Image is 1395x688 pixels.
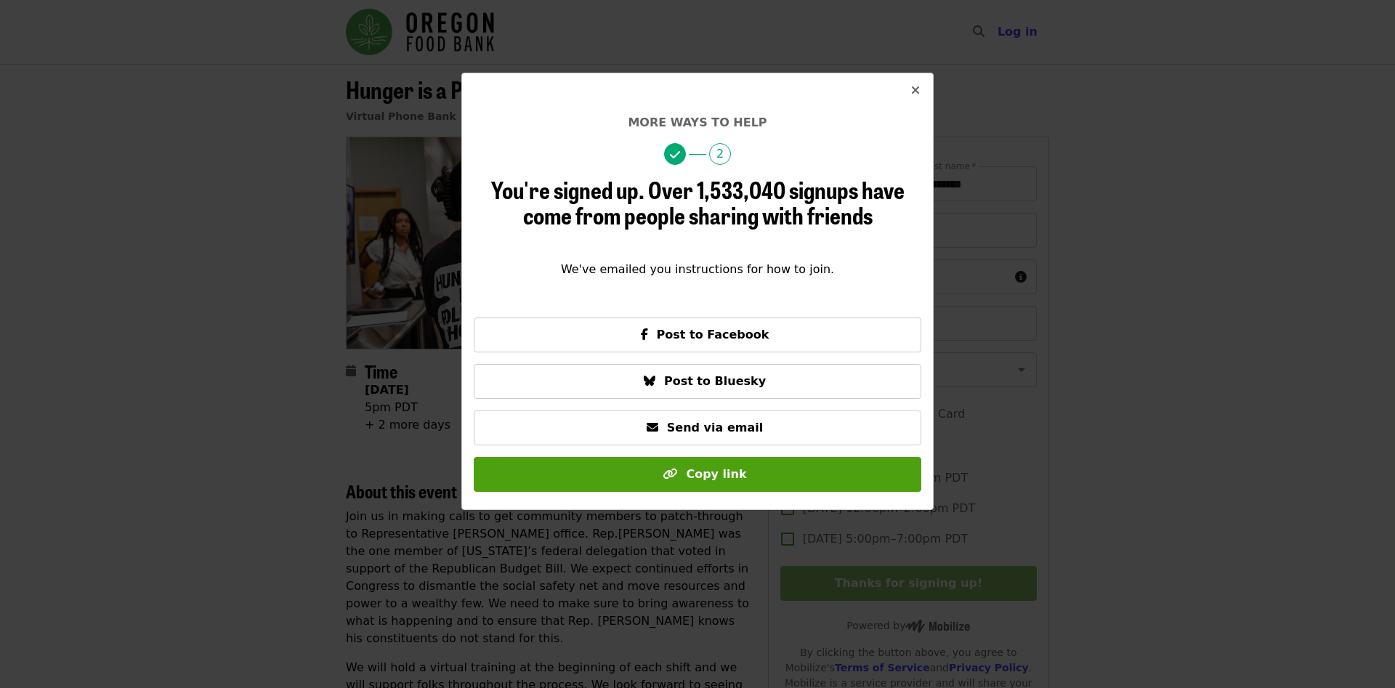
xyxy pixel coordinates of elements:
[641,328,648,341] i: facebook-f icon
[491,172,644,206] span: You're signed up.
[561,262,834,276] span: We've emailed you instructions for how to join.
[474,364,921,399] button: Post to Bluesky
[644,374,655,388] i: bluesky icon
[474,410,921,445] button: Send via email
[664,374,766,388] span: Post to Bluesky
[474,457,921,492] button: Copy link
[628,116,767,129] span: More ways to help
[523,172,905,232] span: Over 1,533,040 signups have come from people sharing with friends
[663,467,677,481] i: link icon
[474,317,921,352] button: Post to Facebook
[670,148,680,162] i: check icon
[667,421,763,434] span: Send via email
[709,143,731,165] span: 2
[911,84,920,97] i: times icon
[686,467,746,481] span: Copy link
[657,328,769,341] span: Post to Facebook
[898,73,933,108] button: Close
[647,421,658,434] i: envelope icon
